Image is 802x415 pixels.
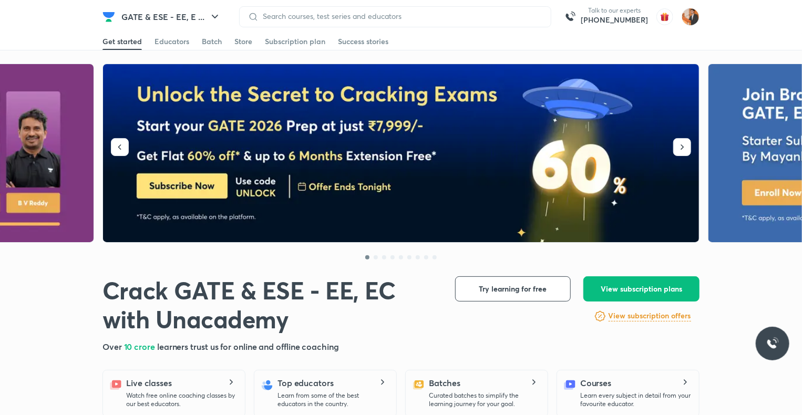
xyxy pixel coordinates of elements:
[609,310,691,321] h6: View subscription offers
[277,377,334,389] h5: Top educators
[479,284,547,294] span: Try learning for free
[656,8,673,25] img: avatar
[609,310,691,323] a: View subscription offers
[560,6,581,27] img: call-us
[234,36,252,47] div: Store
[126,391,237,408] p: Watch free online coaching classes by our best educators.
[115,6,228,27] button: GATE & ESE - EE, E ...
[202,33,222,50] a: Batch
[102,33,142,50] a: Get started
[429,391,539,408] p: Curated batches to simplify the learning journey for your goal.
[277,391,388,408] p: Learn from some of the best educators in the country.
[338,33,388,50] a: Success stories
[455,276,571,302] button: Try learning for free
[102,11,115,23] img: Company Logo
[265,33,325,50] a: Subscription plan
[259,12,542,20] input: Search courses, test series and educators
[429,377,460,389] h5: Batches
[766,337,779,350] img: ttu
[157,341,339,352] span: learners trust us for online and offline coaching
[580,391,691,408] p: Learn every subject in detail from your favourite educator.
[265,36,325,47] div: Subscription plan
[202,36,222,47] div: Batch
[102,36,142,47] div: Get started
[124,341,157,352] span: 10 crore
[601,284,682,294] span: View subscription plans
[581,6,648,15] p: Talk to our experts
[580,377,611,389] h5: Courses
[155,33,189,50] a: Educators
[155,36,189,47] div: Educators
[126,377,172,389] h5: Live classes
[234,33,252,50] a: Store
[338,36,388,47] div: Success stories
[583,276,700,302] button: View subscription plans
[102,341,124,352] span: Over
[102,276,438,334] h1: Crack GATE & ESE - EE, EC with Unacademy
[581,15,648,25] a: [PHONE_NUMBER]
[682,8,700,26] img: Ayush sagitra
